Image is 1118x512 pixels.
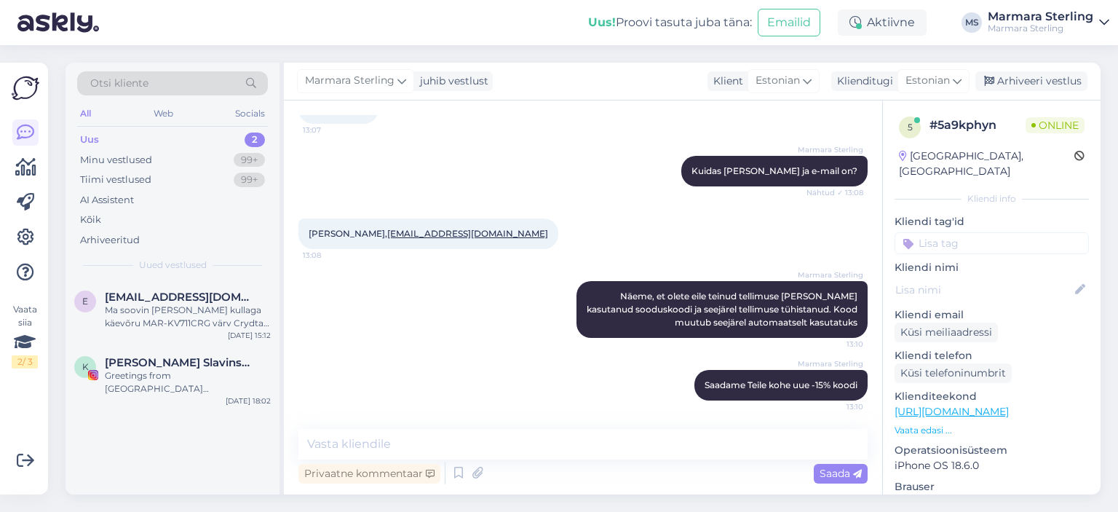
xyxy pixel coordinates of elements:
[77,104,94,123] div: All
[588,15,616,29] b: Uus!
[105,356,256,369] span: Karolina Kriukelytė Slavinskienė
[105,291,256,304] span: eevakook@hotmail.ee
[895,458,1089,473] p: iPhone OS 18.6.0
[895,479,1089,495] p: Brauser
[705,379,857,390] span: Saadame Teile kohe uue -15% koodi
[234,173,265,187] div: 99+
[908,122,913,133] span: 5
[387,228,548,239] a: [EMAIL_ADDRESS][DOMAIN_NAME]
[80,213,101,227] div: Kõik
[80,193,134,208] div: AI Assistent
[809,339,863,350] span: 13:10
[1026,117,1085,133] span: Online
[899,149,1074,179] div: [GEOGRAPHIC_DATA], [GEOGRAPHIC_DATA]
[895,192,1089,205] div: Kliendi info
[587,291,860,328] span: Näeme, et olete eile teinud tellimuse [PERSON_NAME] kasutanud sooduskoodi ja seejärel tellimuse t...
[962,12,982,33] div: MS
[895,232,1089,254] input: Lisa tag
[831,74,893,89] div: Klienditugi
[895,307,1089,323] p: Kliendi email
[905,73,950,89] span: Estonian
[12,303,38,369] div: Vaata siia
[895,282,1072,298] input: Lisa nimi
[12,355,38,369] div: 2 / 3
[988,11,1109,34] a: Marmara SterlingMarmara Sterling
[12,74,39,102] img: Askly Logo
[228,330,271,341] div: [DATE] 15:12
[151,104,176,123] div: Web
[988,11,1093,23] div: Marmara Sterling
[303,250,357,261] span: 13:08
[234,153,265,168] div: 99+
[82,361,89,372] span: K
[809,401,863,412] span: 13:10
[707,74,743,89] div: Klient
[309,228,548,239] span: [PERSON_NAME],
[90,76,148,91] span: Otsi kliente
[245,133,265,147] div: 2
[80,153,152,168] div: Minu vestlused
[226,395,271,406] div: [DATE] 18:02
[105,304,271,330] div: Ma soovin [PERSON_NAME] kullaga käevõru MAR-KV711CRG värv Crydtal. Kuid ma [PERSON_NAME] tööl ja ...
[806,187,863,198] span: Nähtud ✓ 13:08
[691,165,857,176] span: Kuidas [PERSON_NAME] ja e-mail on?
[414,74,488,89] div: juhib vestlust
[80,133,99,147] div: Uus
[139,259,207,272] span: Uued vestlused
[895,323,998,342] div: Küsi meiliaadressi
[895,363,1012,383] div: Küsi telefoninumbrit
[798,269,863,280] span: Marmara Sterling
[895,424,1089,437] p: Vaata edasi ...
[80,173,151,187] div: Tiimi vestlused
[975,71,1087,91] div: Arhiveeri vestlus
[105,369,271,395] div: Greetings from [GEOGRAPHIC_DATA] [PERSON_NAME] (from [GEOGRAPHIC_DATA]🇱🇹). I was thinking… I woul...
[305,73,395,89] span: Marmara Sterling
[895,405,1009,418] a: [URL][DOMAIN_NAME]
[298,464,440,484] div: Privaatne kommentaar
[798,358,863,369] span: Marmara Sterling
[756,73,800,89] span: Estonian
[820,467,862,480] span: Saada
[988,23,1093,34] div: Marmara Sterling
[758,9,820,36] button: Emailid
[798,144,863,155] span: Marmara Sterling
[232,104,268,123] div: Socials
[929,117,1026,134] div: # 5a9kphyn
[895,443,1089,458] p: Operatsioonisüsteem
[303,125,357,135] span: 13:07
[895,389,1089,404] p: Klienditeekond
[895,348,1089,363] p: Kliendi telefon
[588,14,752,31] div: Proovi tasuta juba täna:
[838,9,927,36] div: Aktiivne
[82,296,88,307] span: e
[895,260,1089,275] p: Kliendi nimi
[80,233,140,248] div: Arhiveeritud
[895,214,1089,229] p: Kliendi tag'id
